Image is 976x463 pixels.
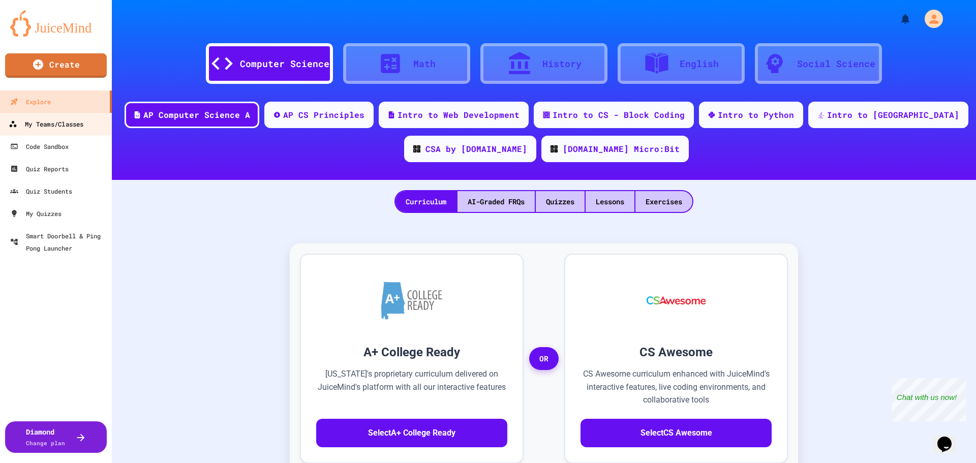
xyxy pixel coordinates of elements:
[10,96,51,108] div: Explore
[9,118,83,131] div: My Teams/Classes
[425,143,527,155] div: CSA by [DOMAIN_NAME]
[529,347,559,371] span: OR
[551,145,558,152] img: CODE_logo_RGB.png
[143,109,250,121] div: AP Computer Science A
[240,57,329,71] div: Computer Science
[636,270,716,331] img: CS Awesome
[914,7,945,30] div: My Account
[26,426,65,448] div: Diamond
[395,191,456,212] div: Curriculum
[797,57,875,71] div: Social Science
[581,343,772,361] h3: CS Awesome
[5,53,107,78] a: Create
[718,109,794,121] div: Intro to Python
[10,163,69,175] div: Quiz Reports
[10,10,102,37] img: logo-orange.svg
[457,191,535,212] div: AI-Graded FRQs
[542,57,582,71] div: History
[581,367,772,407] p: CS Awesome curriculum enhanced with JuiceMind's interactive features, live coding environments, a...
[553,109,685,121] div: Intro to CS - Block Coding
[316,367,507,407] p: [US_STATE]'s proprietary curriculum delivered on JuiceMind's platform with all our interactive fe...
[563,143,680,155] div: [DOMAIN_NAME] Micro:Bit
[680,57,719,71] div: English
[827,109,959,121] div: Intro to [GEOGRAPHIC_DATA]
[26,439,65,447] span: Change plan
[283,109,364,121] div: AP CS Principles
[635,191,692,212] div: Exercises
[381,282,442,320] img: A+ College Ready
[880,10,914,27] div: My Notifications
[10,140,69,152] div: Code Sandbox
[10,230,108,254] div: Smart Doorbell & Ping Pong Launcher
[413,145,420,152] img: CODE_logo_RGB.png
[892,378,966,421] iframe: chat widget
[10,185,72,197] div: Quiz Students
[5,421,107,453] button: DiamondChange plan
[316,419,507,447] button: SelectA+ College Ready
[316,343,507,361] h3: A+ College Ready
[581,419,772,447] button: SelectCS Awesome
[536,191,585,212] div: Quizzes
[586,191,634,212] div: Lessons
[413,57,436,71] div: Math
[10,207,62,220] div: My Quizzes
[398,109,520,121] div: Intro to Web Development
[933,422,966,453] iframe: chat widget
